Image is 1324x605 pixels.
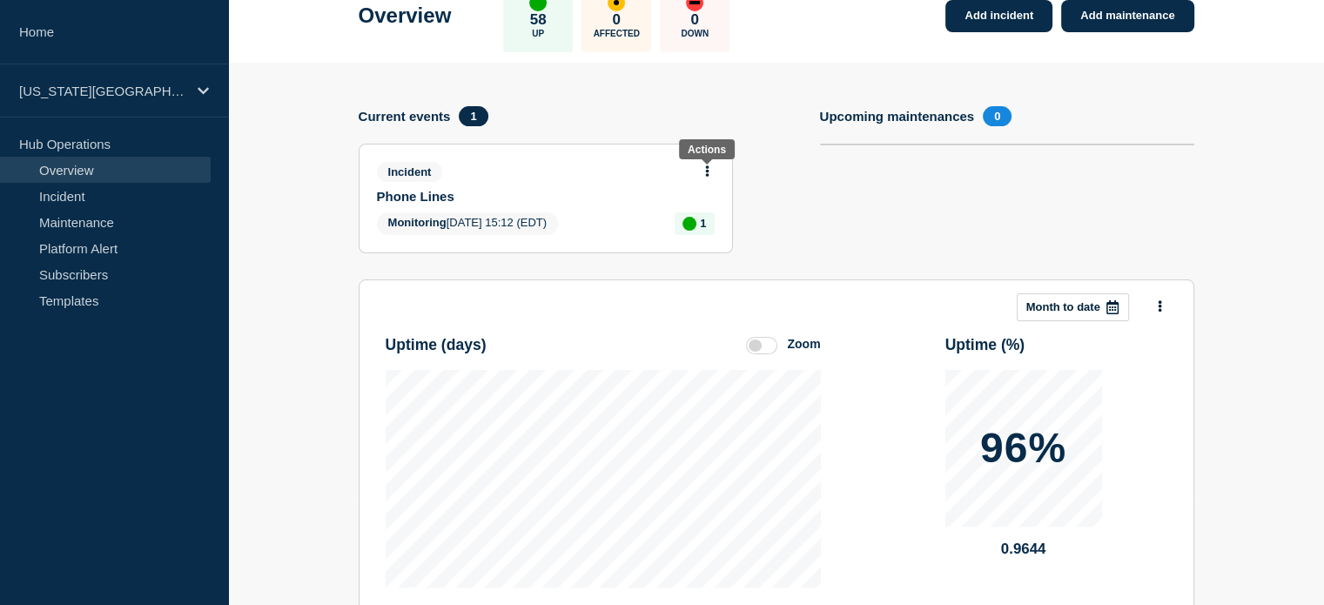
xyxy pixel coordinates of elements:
[594,29,640,38] p: Affected
[532,29,544,38] p: Up
[377,162,443,182] span: Incident
[359,3,452,28] h1: Overview
[700,217,706,230] p: 1
[377,212,559,235] span: [DATE] 15:12 (EDT)
[820,109,975,124] h4: Upcoming maintenances
[613,11,621,29] p: 0
[377,189,691,204] a: Phone Lines
[459,106,487,126] span: 1
[388,216,447,229] span: Monitoring
[386,336,487,354] h3: Uptime ( days )
[945,336,1025,354] h3: Uptime ( % )
[19,84,186,98] p: [US_STATE][GEOGRAPHIC_DATA]
[983,106,1011,126] span: 0
[359,109,451,124] h4: Current events
[787,337,820,351] div: Zoom
[530,11,547,29] p: 58
[688,144,726,156] div: Actions
[1026,300,1100,313] p: Month to date
[681,29,709,38] p: Down
[682,217,696,231] div: up
[945,541,1102,558] p: 0.9644
[691,11,699,29] p: 0
[980,427,1066,469] p: 96%
[1017,293,1129,321] button: Month to date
